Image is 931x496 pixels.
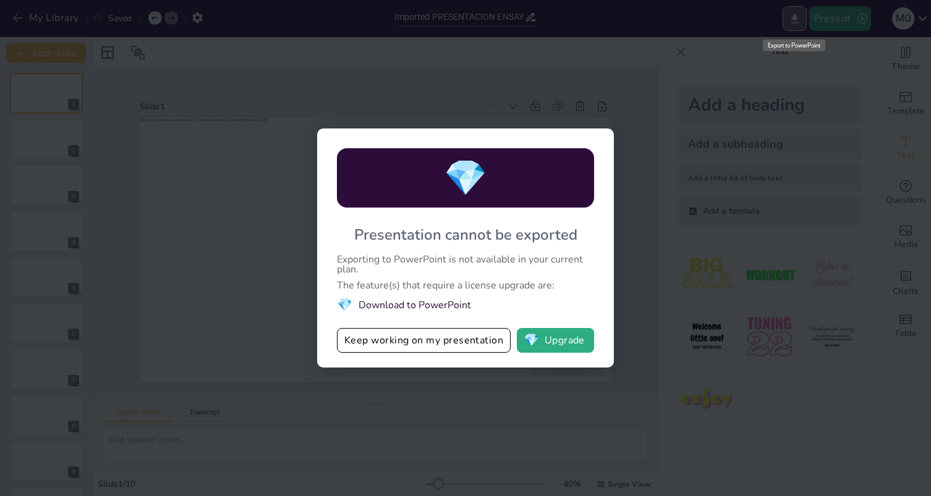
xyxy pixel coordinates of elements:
[337,296,594,313] li: Download to PowerPoint
[337,328,511,353] button: Keep working on my presentation
[337,296,352,313] span: diamond
[517,328,594,353] button: diamondUpgrade
[337,254,594,274] div: Exporting to PowerPoint is not available in your current plan.
[763,40,825,51] div: Export to PowerPoint
[524,334,539,347] span: diamond
[337,280,594,290] div: The feature(s) that require a license upgrade are:
[444,154,487,202] span: diamond
[354,225,577,245] div: Presentation cannot be exported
